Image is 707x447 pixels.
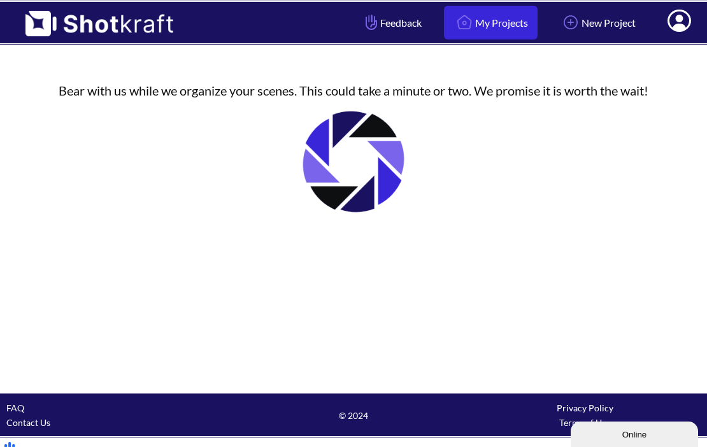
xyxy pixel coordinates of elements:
[469,401,701,415] div: Privacy Policy
[290,98,417,225] img: Loading..
[571,419,701,447] iframe: chat widget
[444,6,538,39] a: My Projects
[6,417,50,428] a: Contact Us
[238,408,469,423] span: © 2024
[362,15,422,30] span: Feedback
[6,402,24,413] a: FAQ
[362,11,380,33] img: Hand Icon
[550,6,645,39] a: New Project
[469,415,701,430] div: Terms of Use
[560,11,582,33] img: Add Icon
[453,11,475,33] img: Home Icon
